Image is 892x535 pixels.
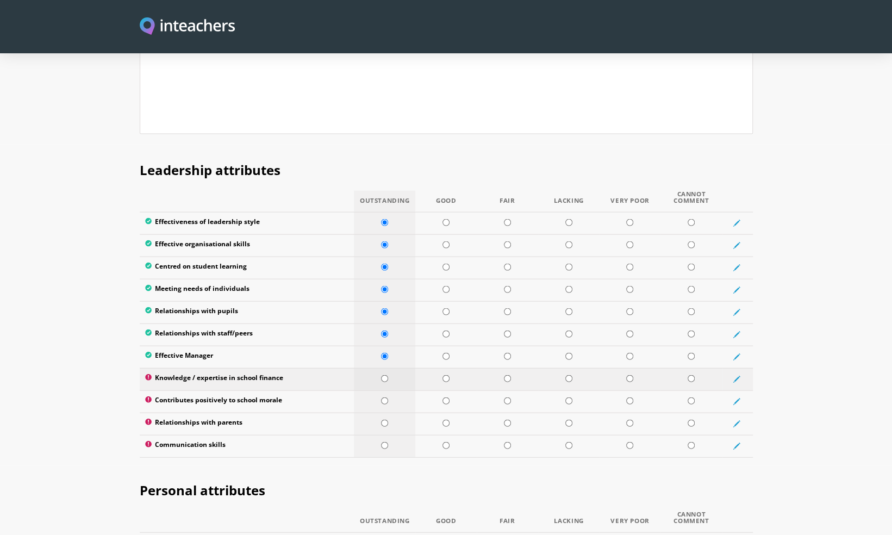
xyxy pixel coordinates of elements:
th: Very Poor [599,191,660,213]
th: Outstanding [354,191,415,213]
th: Very Poor [599,511,660,533]
label: Centred on student learning [145,263,349,273]
img: Inteachers [140,17,235,36]
th: Lacking [538,191,600,213]
span: Personal attributes [140,481,265,499]
label: Meeting needs of individuals [145,285,349,296]
label: Relationships with pupils [145,307,349,318]
label: Relationships with staff/peers [145,329,349,340]
label: Knowledge / expertise in school finance [145,374,349,385]
label: Effective organisational skills [145,240,349,251]
label: Contributes positively to school morale [145,396,349,407]
th: Fair [477,511,538,533]
a: Visit this site's homepage [140,17,235,36]
th: Cannot Comment [660,511,722,533]
label: Relationships with parents [145,419,349,430]
th: Outstanding [354,511,415,533]
label: Effective Manager [145,352,349,363]
th: Lacking [538,511,600,533]
th: Good [415,191,477,213]
th: Good [415,511,477,533]
label: Effectiveness of leadership style [145,218,349,229]
label: Communication skills [145,441,349,452]
th: Fair [477,191,538,213]
th: Cannot Comment [660,191,722,213]
span: Leadership attributes [140,161,280,179]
